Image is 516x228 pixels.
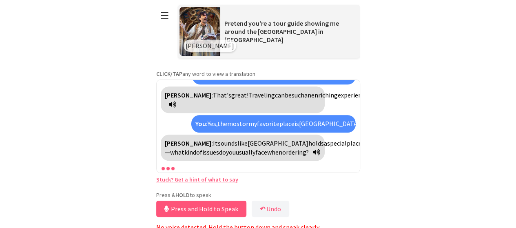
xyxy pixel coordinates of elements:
[208,120,217,128] span: Yes,
[242,120,248,128] span: or
[347,139,362,147] span: place
[324,139,327,147] span: a
[208,72,223,80] span: Well,
[252,201,289,217] button: ↶Undo
[156,70,182,77] strong: CLICK/TAP
[195,120,208,128] strong: You:
[161,86,325,113] div: Click to translate
[217,120,227,128] span: the
[285,91,292,99] span: be
[292,91,304,99] span: such
[236,148,255,156] span: usually
[213,139,218,147] span: It
[156,5,173,26] button: ☰
[231,91,248,99] span: great!
[275,91,285,99] span: can
[338,91,369,99] span: experience.
[255,148,267,156] span: face
[327,139,347,147] span: special
[156,176,238,183] a: Stuck? Get a hint of what to say
[186,42,234,50] span: [PERSON_NAME]
[334,72,352,80] span: travel.
[179,7,220,56] img: Scenario Image
[311,91,338,99] span: enriching
[219,148,226,156] span: do
[248,120,257,128] span: my
[308,139,324,147] span: holds
[270,72,286,80] span: about
[156,70,360,77] p: any word to view a translation
[260,205,265,213] b: ↶
[286,72,313,80] span: traveling.
[327,72,334,80] span: to
[156,191,360,199] p: Press & to speak
[299,120,360,128] span: [GEOGRAPHIC_DATA]
[165,139,213,147] strong: [PERSON_NAME]:
[258,72,270,80] span: talk
[161,135,325,161] div: Click to translate
[315,72,327,80] span: love
[196,72,208,80] strong: You:
[252,72,258,80] span: to
[282,148,309,156] span: ordering?
[267,148,282,156] span: when
[248,91,275,99] span: Traveling
[218,139,237,147] span: sounds
[191,115,355,132] div: Click to translate
[279,120,295,128] span: place
[257,120,279,128] span: favorite
[156,201,246,217] button: Press and Hold to Speak
[184,148,196,156] span: kind
[165,91,213,99] strong: [PERSON_NAME]:
[248,139,308,147] span: [GEOGRAPHIC_DATA]
[295,120,299,128] span: is
[202,148,219,156] span: issues
[226,148,236,156] span: you
[223,72,225,80] span: I
[224,19,339,44] span: Pretend you're a tour guide showing me around the [GEOGRAPHIC_DATA] in [GEOGRAPHIC_DATA]
[175,191,190,199] strong: HOLD
[313,72,315,80] span: I
[213,91,231,99] span: That's
[241,72,252,80] span: like
[196,148,202,156] span: of
[227,120,242,128] span: most
[237,139,248,147] span: like
[225,72,241,80] span: would
[304,91,311,99] span: an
